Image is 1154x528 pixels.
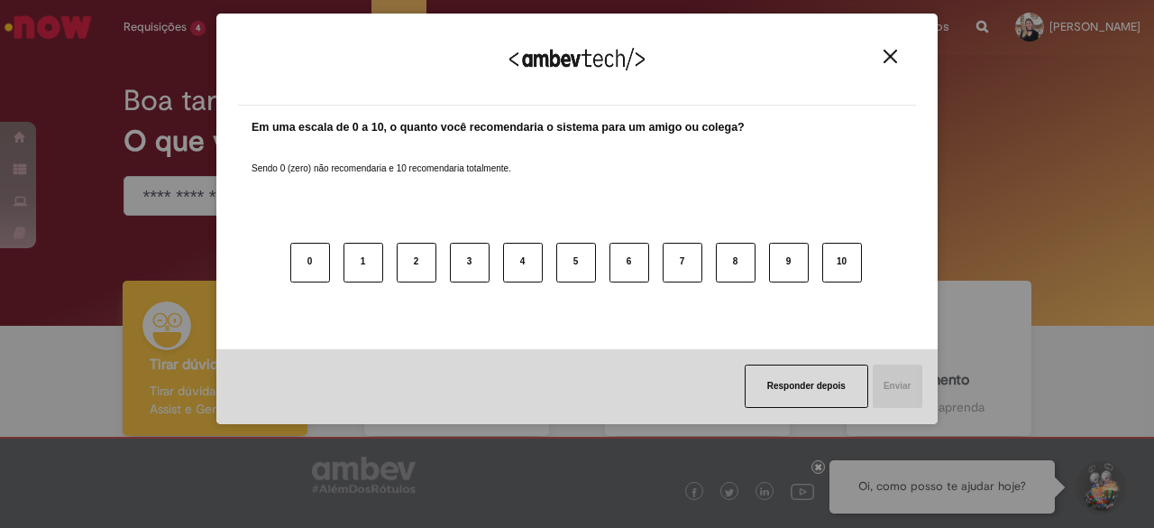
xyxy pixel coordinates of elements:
[609,243,649,283] button: 6
[343,243,383,283] button: 1
[252,119,745,136] label: Em uma escala de 0 a 10, o quanto você recomendaria o sistema para um amigo ou colega?
[556,243,596,283] button: 5
[503,243,543,283] button: 4
[252,141,511,175] label: Sendo 0 (zero) não recomendaria e 10 recomendaria totalmente.
[397,243,436,283] button: 2
[745,365,868,408] button: Responder depois
[884,50,897,63] img: Close
[769,243,809,283] button: 9
[290,243,330,283] button: 0
[663,243,702,283] button: 7
[878,49,902,64] button: Close
[509,48,645,70] img: Logo Ambevtech
[822,243,862,283] button: 10
[450,243,490,283] button: 3
[716,243,756,283] button: 8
